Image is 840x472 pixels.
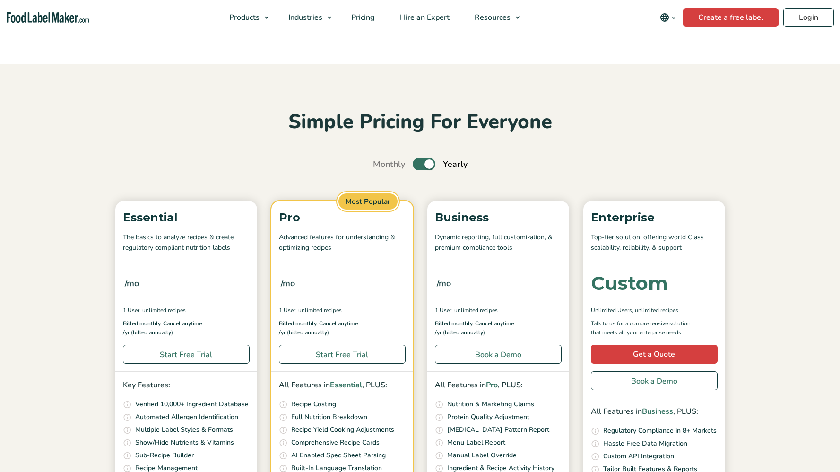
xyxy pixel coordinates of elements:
span: Monthly [373,158,405,171]
span: Most Popular [337,192,399,211]
p: Recipe Costing [291,399,336,410]
span: /mo [437,277,451,290]
span: 1 User [279,306,295,315]
a: Book a Demo [435,345,562,364]
p: Billed monthly. Cancel anytime [123,319,250,328]
span: Pro [486,380,498,390]
p: Hassle Free Data Migration [603,438,687,449]
a: Start Free Trial [123,345,250,364]
p: Nutrition & Marketing Claims [447,399,534,410]
span: /yr (billed annually) [435,328,485,337]
p: Sub-Recipe Builder [135,450,194,461]
p: Dynamic reporting, full customization, & premium compliance tools [435,232,562,253]
span: Products [226,12,260,23]
span: Yearly [443,158,468,171]
p: Automated Allergen Identification [135,412,238,422]
p: Show/Hide Nutrients & Vitamins [135,437,234,448]
p: Protein Quality Adjustment [447,412,529,422]
p: [MEDICAL_DATA] Pattern Report [447,425,549,435]
span: /yr (billed annually) [279,328,329,337]
span: Essential [330,380,362,390]
button: Change language [653,8,683,27]
p: Talk to us for a comprehensive solution that meets all your enterprise needs [591,319,700,337]
p: Verified 10,000+ Ingredient Database [135,399,249,410]
p: Top-tier solution, offering world Class scalability, reliability, & support [591,232,718,253]
p: Billed monthly. Cancel anytime [435,319,562,328]
p: Multiple Label Styles & Formats [135,425,233,435]
span: , Unlimited Recipes [295,306,342,315]
p: All Features in , PLUS: [435,379,562,392]
h2: Simple Pricing For Everyone [111,109,730,135]
p: Key Features: [123,379,250,392]
p: Comprehensive Recipe Cards [291,437,380,448]
p: Advanced features for understanding & optimizing recipes [279,232,406,253]
span: Resources [472,12,511,23]
p: Custom API Integration [603,451,674,462]
p: Full Nutrition Breakdown [291,412,367,422]
p: Essential [123,209,250,227]
span: Unlimited Users [591,306,632,315]
p: The basics to analyze recipes & create regulatory compliant nutrition labels [123,232,250,253]
span: Pricing [348,12,376,23]
label: Toggle [413,158,435,170]
span: 1 User [123,306,139,315]
p: Menu Label Report [447,437,505,448]
div: Custom [591,274,668,293]
span: /yr (billed annually) [123,328,173,337]
p: Manual Label Override [447,450,517,461]
p: AI Enabled Spec Sheet Parsing [291,450,386,461]
p: Pro [279,209,406,227]
span: , Unlimited Recipes [139,306,186,315]
a: Start Free Trial [279,345,406,364]
p: All Features in , PLUS: [591,406,718,418]
a: Food Label Maker homepage [7,12,89,23]
p: All Features in , PLUS: [279,379,406,392]
span: /mo [125,277,139,290]
a: Create a free label [683,8,779,27]
span: , Unlimited Recipes [632,306,678,315]
p: Billed monthly. Cancel anytime [279,319,406,328]
p: Enterprise [591,209,718,227]
p: Recipe Yield Cooking Adjustments [291,425,394,435]
p: Business [435,209,562,227]
span: 1 User [435,306,451,315]
span: Hire an Expert [397,12,450,23]
a: Get a Quote [591,345,718,364]
span: /mo [281,277,295,290]
span: Business [642,406,673,417]
span: , Unlimited Recipes [451,306,498,315]
a: Book a Demo [591,371,718,390]
span: Industries [286,12,323,23]
a: Login [783,8,834,27]
p: Regulatory Compliance in 8+ Markets [603,426,717,436]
